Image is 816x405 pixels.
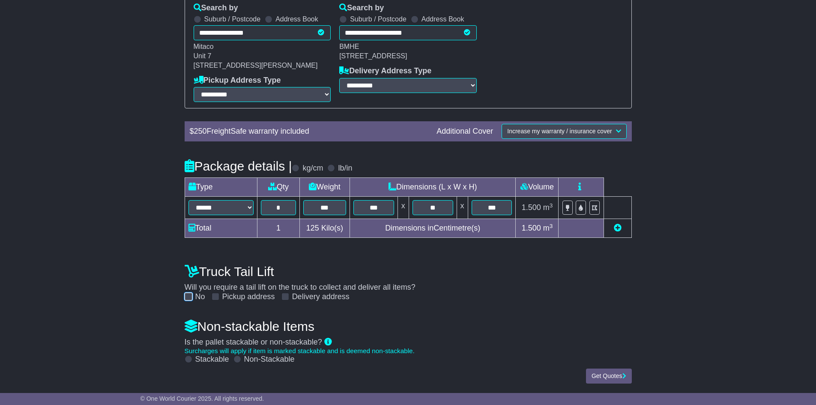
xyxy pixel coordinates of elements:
label: Address Book [275,15,318,23]
span: 125 [306,224,319,232]
div: $ FreightSafe warranty included [185,127,433,136]
td: 1 [257,219,299,238]
div: Additional Cover [432,127,497,136]
div: Will you require a tail lift on the truck to collect and deliver all items? [180,260,636,302]
span: [STREET_ADDRESS][PERSON_NAME] [194,62,318,69]
label: lb/in [338,164,352,173]
span: m [543,203,553,212]
label: Suburb / Postcode [204,15,261,23]
h4: Non-stackable Items [185,319,632,333]
span: © One World Courier 2025. All rights reserved. [140,395,264,402]
span: [STREET_ADDRESS] [339,52,407,60]
span: 250 [194,127,207,135]
label: kg/cm [302,164,323,173]
button: Get Quotes [586,369,632,384]
label: Search by [339,3,384,13]
label: Delivery address [292,292,350,302]
h4: Package details | [185,159,292,173]
td: Dimensions in Centimetre(s) [350,219,516,238]
label: Suburb / Postcode [350,15,407,23]
td: x [457,197,468,219]
td: Total [185,219,257,238]
span: Mitaco [194,43,214,50]
div: Surcharges will apply if item is marked stackable and is deemed non-stackable. [185,347,632,355]
td: Type [185,178,257,197]
span: 1.500 [522,203,541,212]
a: Add new item [614,224,622,232]
td: Kilo(s) [299,219,350,238]
td: Qty [257,178,299,197]
span: Is the pallet stackable or non-stackable? [185,338,322,346]
label: Non-Stackable [244,355,295,364]
label: No [195,292,205,302]
label: Search by [194,3,238,13]
td: Weight [299,178,350,197]
span: 1.500 [522,224,541,232]
span: m [543,224,553,232]
label: Address Book [421,15,464,23]
label: Delivery Address Type [339,66,431,76]
span: Unit 7 [194,52,212,60]
label: Pickup Address Type [194,76,281,85]
td: x [398,197,409,219]
button: Increase my warranty / insurance cover [502,124,626,139]
span: BMHE [339,43,359,50]
h4: Truck Tail Lift [185,264,632,279]
span: Increase my warranty / insurance cover [507,128,612,135]
label: Pickup address [222,292,275,302]
sup: 3 [550,202,553,209]
sup: 3 [550,223,553,229]
label: Stackable [195,355,229,364]
td: Dimensions (L x W x H) [350,178,516,197]
td: Volume [516,178,559,197]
